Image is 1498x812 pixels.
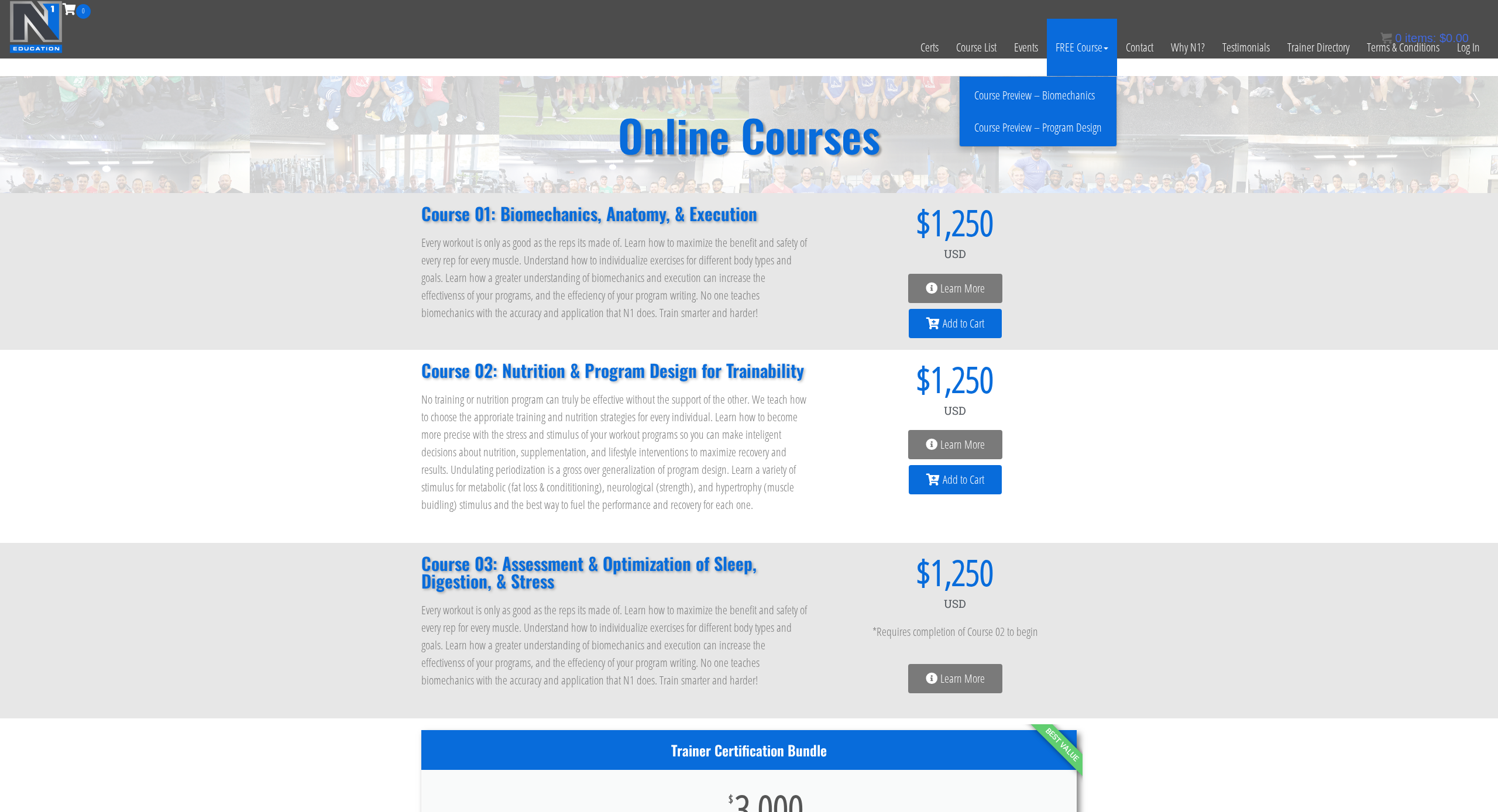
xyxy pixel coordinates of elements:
[833,555,930,590] span: $
[1380,32,1469,44] a: 0 items: $0.00
[943,318,984,329] span: Add to Cart
[1117,19,1162,76] a: Contact
[421,555,810,590] h2: Course 03: Assessment & Optimization of Sleep, Digestion, & Stress
[1162,19,1214,76] a: Why N1?
[909,465,1002,494] a: Add to Cart
[908,664,1002,693] a: Learn More
[421,742,1077,759] h3: Trainer Certification Bundle
[833,362,930,397] span: $
[421,391,810,514] p: No training or nutrition program can truly be effective without the support of the other. We teac...
[943,474,984,486] span: Add to Cart
[909,309,1002,338] a: Add to Cart
[421,362,810,379] h2: Course 02: Nutrition & Program Design for Trainability
[1439,32,1446,44] span: $
[963,118,1114,138] a: Course Preview – Program Design
[833,623,1077,641] p: *Requires completion of Course 02 to begin
[9,1,63,53] img: n1-education
[833,240,1077,268] div: USD
[940,439,985,450] span: Learn More
[1405,32,1436,44] span: items:
[908,430,1002,459] a: Learn More
[930,205,994,240] span: 1,250
[833,590,1077,618] div: USD
[912,19,947,76] a: Certs
[1439,32,1469,44] bdi: 0.00
[76,4,91,19] span: 0
[1214,19,1279,76] a: Testimonials
[1395,32,1401,44] span: 0
[940,673,985,684] span: Learn More
[63,1,91,17] a: 0
[940,283,985,294] span: Learn More
[1380,32,1392,44] img: icon11.png
[947,19,1005,76] a: Course List
[421,601,810,689] p: Every workout is only as good as the reps its made of. Learn how to maximize the benefit and safe...
[421,234,810,322] p: Every workout is only as good as the reps its made of. Learn how to maximize the benefit and safe...
[729,793,733,805] span: $
[421,205,810,222] h2: Course 01: Biomechanics, Anatomy, & Execution
[908,274,1002,303] a: Learn More
[1358,19,1448,76] a: Terms & Conditions
[930,362,994,397] span: 1,250
[930,555,994,590] span: 1,250
[963,85,1114,106] a: Course Preview – Biomechanics
[1005,19,1047,76] a: Events
[833,397,1077,425] div: USD
[833,205,930,240] span: $
[1047,19,1117,76] a: FREE Course
[618,113,880,157] h2: Online Courses
[1448,19,1489,76] a: Log In
[995,677,1130,812] div: Best Value
[1279,19,1358,76] a: Trainer Directory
